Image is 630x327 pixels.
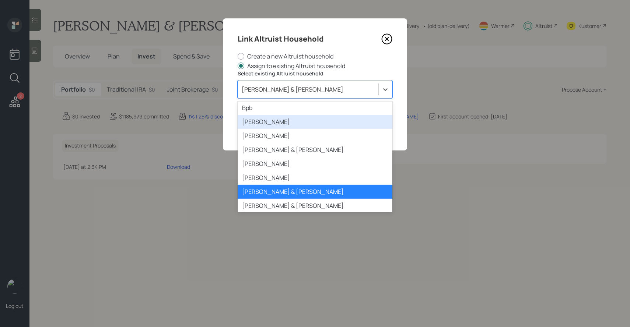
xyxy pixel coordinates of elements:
div: [PERSON_NAME] & [PERSON_NAME] [238,143,392,157]
div: Bpb [238,101,392,115]
div: [PERSON_NAME] [238,157,392,171]
label: Create a new Altruist household [238,52,392,60]
h4: Link Altruist Household [238,33,324,45]
div: [PERSON_NAME] [238,171,392,185]
label: Select existing Altruist household [238,70,392,77]
div: [PERSON_NAME] [238,129,392,143]
label: Assign to existing Altruist household [238,62,392,70]
div: [PERSON_NAME] & [PERSON_NAME] [242,85,343,93]
div: [PERSON_NAME] [238,115,392,129]
div: [PERSON_NAME] & [PERSON_NAME] [238,199,392,213]
div: [PERSON_NAME] & [PERSON_NAME] [238,185,392,199]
